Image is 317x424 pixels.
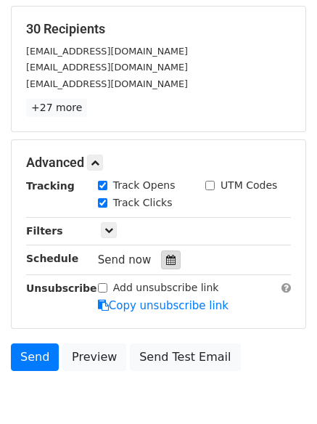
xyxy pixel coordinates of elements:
[26,99,87,117] a: +27 more
[98,253,152,266] span: Send now
[26,62,188,73] small: [EMAIL_ADDRESS][DOMAIN_NAME]
[26,46,188,57] small: [EMAIL_ADDRESS][DOMAIN_NAME]
[130,343,240,371] a: Send Test Email
[244,354,317,424] iframe: Chat Widget
[98,299,229,312] a: Copy unsubscribe link
[26,225,63,237] strong: Filters
[221,178,277,193] label: UTM Codes
[113,195,173,211] label: Track Clicks
[26,253,78,264] strong: Schedule
[26,155,291,171] h5: Advanced
[113,178,176,193] label: Track Opens
[26,78,188,89] small: [EMAIL_ADDRESS][DOMAIN_NAME]
[26,21,291,37] h5: 30 Recipients
[11,343,59,371] a: Send
[113,280,219,295] label: Add unsubscribe link
[62,343,126,371] a: Preview
[26,282,97,294] strong: Unsubscribe
[26,180,75,192] strong: Tracking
